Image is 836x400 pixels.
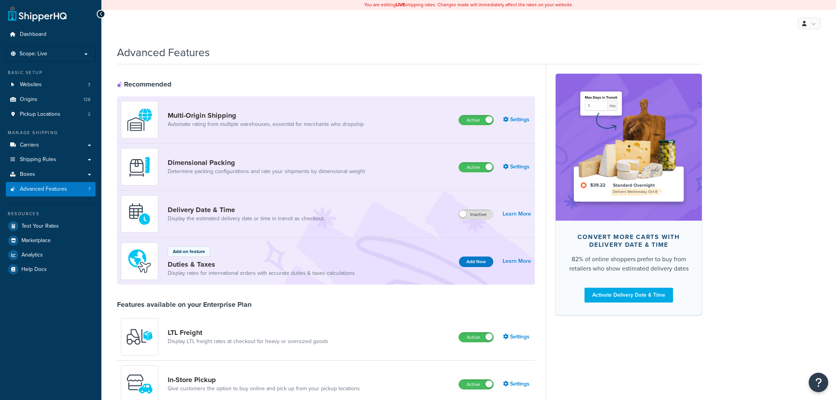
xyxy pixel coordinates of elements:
[567,85,690,209] img: feature-image-ddt-36eae7f7280da8017bfb280eaccd9c446f90b1fe08728e4019434db127062ab4.png
[6,248,96,262] a: Analytics
[568,255,689,273] div: 82% of online shoppers prefer to buy from retailers who show estimated delivery dates
[6,78,96,92] li: Websites
[168,375,360,384] a: In-Store Pickup
[19,51,47,57] span: Scope: Live
[459,210,493,219] label: Inactive
[503,161,531,172] a: Settings
[21,252,43,258] span: Analytics
[6,92,96,107] a: Origins128
[168,215,325,223] a: Display the estimated delivery date or time in transit as checkout.
[126,106,153,133] img: WatD5o0RtDAAAAAElFTkSuQmCC
[6,92,96,107] li: Origins
[88,186,90,193] span: 7
[168,269,355,277] a: Display rates for international orders with accurate duties & taxes calculations
[21,266,47,273] span: Help Docs
[168,328,328,337] a: LTL Freight
[83,96,90,103] span: 128
[6,129,96,136] div: Manage Shipping
[20,186,67,193] span: Advanced Features
[168,260,355,269] a: Duties & Taxes
[117,80,172,88] div: Recommended
[568,233,689,249] div: Convert more carts with delivery date & time
[168,338,328,345] a: Display LTL freight rates at checkout for heavy or oversized goods
[20,81,42,88] span: Websites
[6,182,96,196] a: Advanced Features7
[6,107,96,122] a: Pickup Locations2
[88,111,90,118] span: 2
[173,248,205,255] p: Add-on feature
[168,158,365,167] a: Dimensional Packing
[168,385,360,393] a: Give customers the option to buy online and pick up from your pickup locations
[6,167,96,182] a: Boxes
[168,168,365,175] a: Determine packing configurations and rate your shipments by dimensional weight
[503,209,531,219] a: Learn More
[6,138,96,152] a: Carriers
[20,142,39,149] span: Carriers
[20,156,56,163] span: Shipping Rules
[809,373,828,392] button: Open Resource Center
[459,380,493,389] label: Active
[396,1,405,8] b: LIVE
[20,111,60,118] span: Pickup Locations
[168,111,364,120] a: Multi-Origin Shipping
[6,219,96,233] a: Test Your Rates
[117,300,252,309] div: Features available on your Enterprise Plan
[21,223,59,230] span: Test Your Rates
[88,81,90,88] span: 3
[168,120,364,128] a: Automate rating from multiple warehouses, essential for merchants who dropship
[503,114,531,125] a: Settings
[21,237,51,244] span: Marketplace
[20,96,37,103] span: Origins
[20,171,35,178] span: Boxes
[126,248,153,275] img: icon-duo-feat-landed-cost-7136b061.png
[168,205,325,214] a: Delivery Date & Time
[126,153,153,181] img: DTVBYsAAAAAASUVORK5CYII=
[6,69,96,76] div: Basic Setup
[459,163,493,172] label: Active
[6,152,96,167] a: Shipping Rules
[459,257,493,267] button: Add Now
[6,262,96,276] a: Help Docs
[6,78,96,92] a: Websites3
[6,234,96,248] a: Marketplace
[117,45,210,60] h1: Advanced Features
[126,200,153,228] img: gfkeb5ejjkALwAAAABJRU5ErkJggg==
[459,333,493,342] label: Active
[20,31,46,38] span: Dashboard
[126,370,153,398] img: wfgcfpwTIucLEAAAAASUVORK5CYII=
[584,288,673,303] a: Activate Delivery Date & Time
[503,379,531,389] a: Settings
[459,115,493,125] label: Active
[6,27,96,42] a: Dashboard
[503,256,531,267] a: Learn More
[6,211,96,217] div: Resources
[126,323,153,350] img: y79ZsPf0fXUFUhFXDzUgf+ktZg5F2+ohG75+v3d2s1D9TjoU8PiyCIluIjV41seZevKCRuEjTPPOKHJsQcmKCXGdfprl3L4q7...
[503,331,531,342] a: Settings
[6,182,96,196] li: Advanced Features
[6,107,96,122] li: Pickup Locations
